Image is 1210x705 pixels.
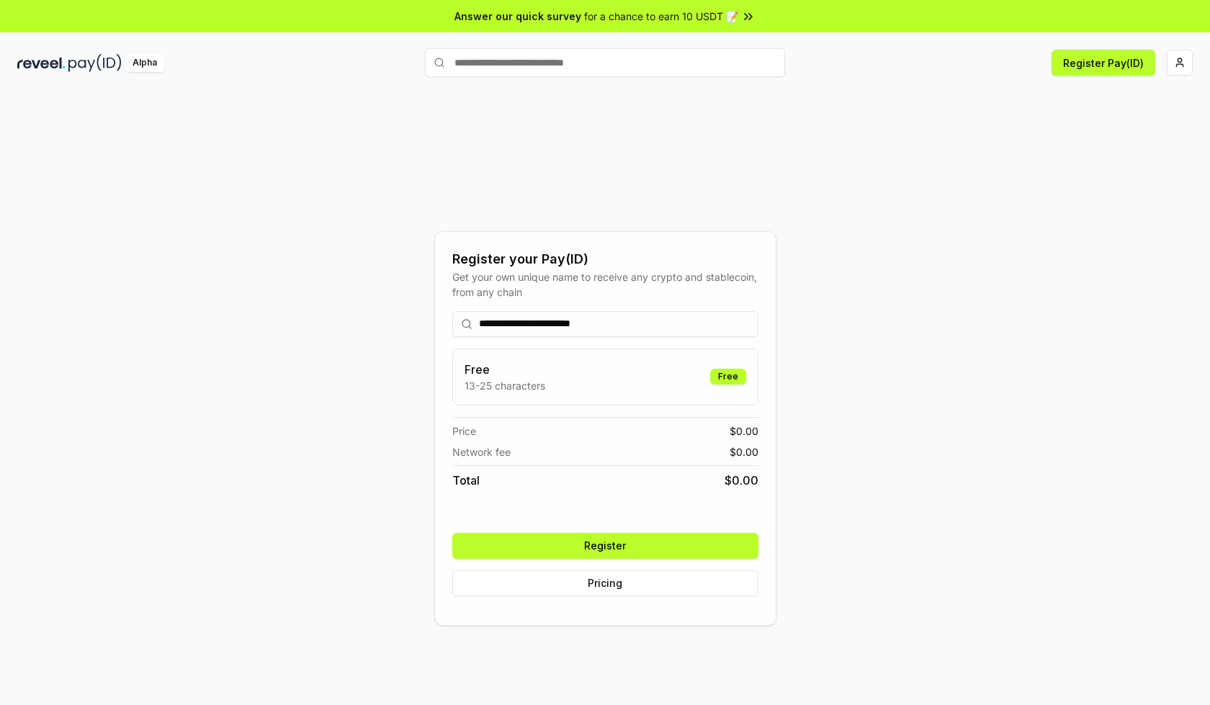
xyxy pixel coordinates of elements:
img: pay_id [68,54,122,72]
span: $ 0.00 [730,423,758,439]
button: Register [452,533,758,559]
span: Total [452,472,480,489]
span: Network fee [452,444,511,459]
p: 13-25 characters [465,378,545,393]
img: reveel_dark [17,54,66,72]
span: Answer our quick survey [454,9,581,24]
span: for a chance to earn 10 USDT 📝 [584,9,738,24]
div: Get your own unique name to receive any crypto and stablecoin, from any chain [452,269,758,300]
div: Register your Pay(ID) [452,249,758,269]
span: Price [452,423,476,439]
span: $ 0.00 [725,472,758,489]
button: Pricing [452,570,758,596]
span: $ 0.00 [730,444,758,459]
div: Free [710,369,746,385]
h3: Free [465,361,545,378]
button: Register Pay(ID) [1052,50,1155,76]
div: Alpha [125,54,165,72]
